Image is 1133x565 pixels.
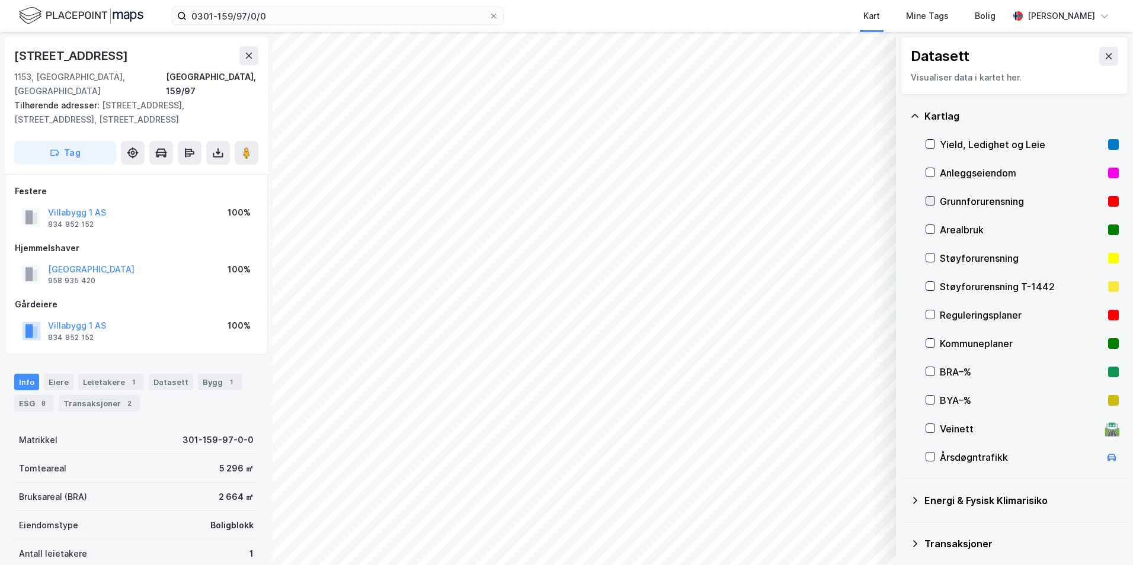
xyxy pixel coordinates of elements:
div: 958 935 420 [48,276,95,285]
div: Datasett [911,47,969,66]
div: [GEOGRAPHIC_DATA], 159/97 [166,70,258,98]
div: 301-159-97-0-0 [183,433,254,447]
div: 8 [37,397,49,409]
div: 1153, [GEOGRAPHIC_DATA], [GEOGRAPHIC_DATA] [14,70,166,98]
div: Festere [15,184,258,198]
div: 1 [249,547,254,561]
img: logo.f888ab2527a4732fd821a326f86c7f29.svg [19,5,143,26]
div: BYA–% [940,393,1103,407]
button: Tag [14,141,116,165]
div: Matrikkel [19,433,57,447]
div: 2 [123,397,135,409]
div: 100% [228,206,251,220]
div: 2 664 ㎡ [219,490,254,504]
div: Kartlag [924,109,1119,123]
div: Arealbruk [940,223,1103,237]
div: [STREET_ADDRESS], [STREET_ADDRESS], [STREET_ADDRESS] [14,98,249,127]
div: Datasett [149,374,193,390]
div: Info [14,374,39,390]
div: Yield, Ledighet og Leie [940,137,1103,152]
div: BRA–% [940,365,1103,379]
div: Mine Tags [906,9,949,23]
div: Årsdøgntrafikk [940,450,1100,464]
div: Hjemmelshaver [15,241,258,255]
div: Eiere [44,374,73,390]
div: [STREET_ADDRESS] [14,46,130,65]
div: 🛣️ [1104,421,1120,436]
div: Bygg [198,374,242,390]
div: 100% [228,262,251,277]
div: Tomteareal [19,461,66,476]
div: 5 296 ㎡ [219,461,254,476]
div: Reguleringsplaner [940,308,1103,322]
div: 100% [228,319,251,333]
div: 834 852 152 [48,333,94,342]
input: Søk på adresse, matrikkel, gårdeiere, leietakere eller personer [187,7,489,25]
div: Støyforurensning [940,251,1103,265]
span: Tilhørende adresser: [14,100,102,110]
div: Antall leietakere [19,547,87,561]
div: 1 [127,376,139,388]
iframe: Chat Widget [1074,508,1133,565]
div: Gårdeiere [15,297,258,312]
div: Boligblokk [210,518,254,532]
div: 834 852 152 [48,220,94,229]
div: Energi & Fysisk Klimarisiko [924,493,1119,508]
div: Bruksareal (BRA) [19,490,87,504]
div: Kart [863,9,880,23]
div: ESG [14,395,54,412]
div: Grunnforurensning [940,194,1103,208]
div: Visualiser data i kartet her. [911,70,1118,85]
div: Veinett [940,422,1100,436]
div: Transaksjoner [924,537,1119,551]
div: Transaksjoner [59,395,140,412]
div: Bolig [975,9,996,23]
div: Eiendomstype [19,518,78,532]
div: Støyforurensning T-1442 [940,280,1103,294]
div: Anleggseiendom [940,166,1103,180]
div: 1 [225,376,237,388]
div: Kommuneplaner [940,336,1103,351]
div: [PERSON_NAME] [1028,9,1095,23]
div: Leietakere [78,374,144,390]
